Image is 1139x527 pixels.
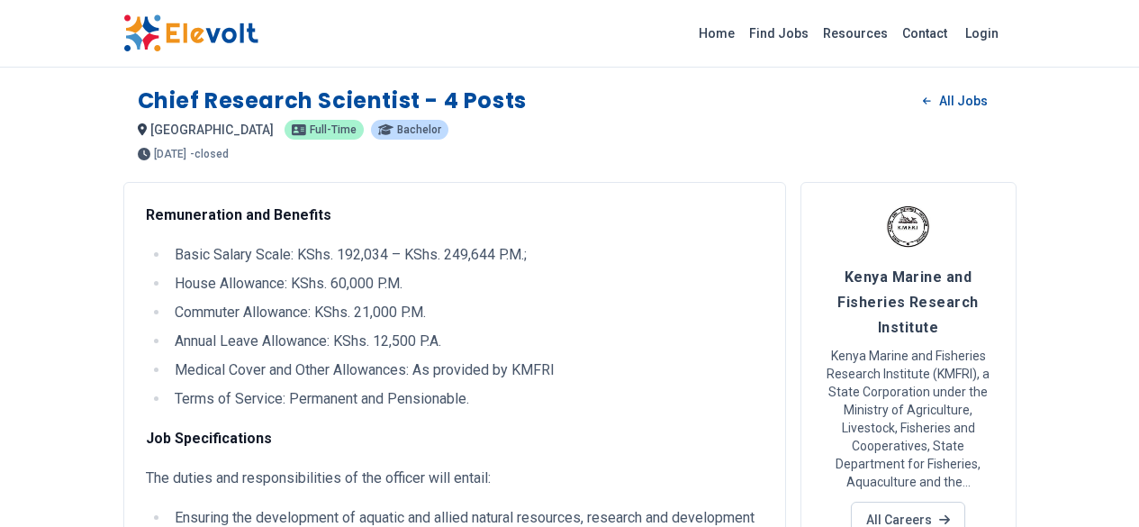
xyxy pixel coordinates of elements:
[886,204,931,250] img: Kenya Marine and Fisheries Research Institute
[742,19,816,48] a: Find Jobs
[169,359,764,381] li: Medical Cover and Other Allowances: As provided by KMFRI
[692,19,742,48] a: Home
[150,123,274,137] span: [GEOGRAPHIC_DATA]
[146,430,272,447] strong: Job Specifications
[169,388,764,410] li: Terms of Service: Permanent and Pensionable.
[146,468,764,489] p: The duties and responsibilities of the officer will entail:
[310,124,357,135] span: Full-time
[169,273,764,295] li: House Allowance: KShs. 60,000 P.M.
[397,124,441,135] span: Bachelor
[169,302,764,323] li: Commuter Allowance: KShs. 21,000 P.M.
[908,87,1001,114] a: All Jobs
[138,86,527,115] h1: Chief Research Scientist - 4 Posts
[154,149,186,159] span: [DATE]
[895,19,954,48] a: Contact
[169,244,764,266] li: Basic Salary Scale: KShs. 192,034 – KShs. 249,644 P.M.;
[816,19,895,48] a: Resources
[146,206,331,223] strong: Remuneration and Benefits
[190,149,229,159] p: - closed
[823,347,994,491] p: Kenya Marine and Fisheries Research Institute (KMFRI), a State Corporation under the Ministry of ...
[169,331,764,352] li: Annual Leave Allowance: KShs. 12,500 P.A.
[837,268,978,336] span: Kenya Marine and Fisheries Research Institute
[123,14,258,52] img: Elevolt
[954,15,1009,51] a: Login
